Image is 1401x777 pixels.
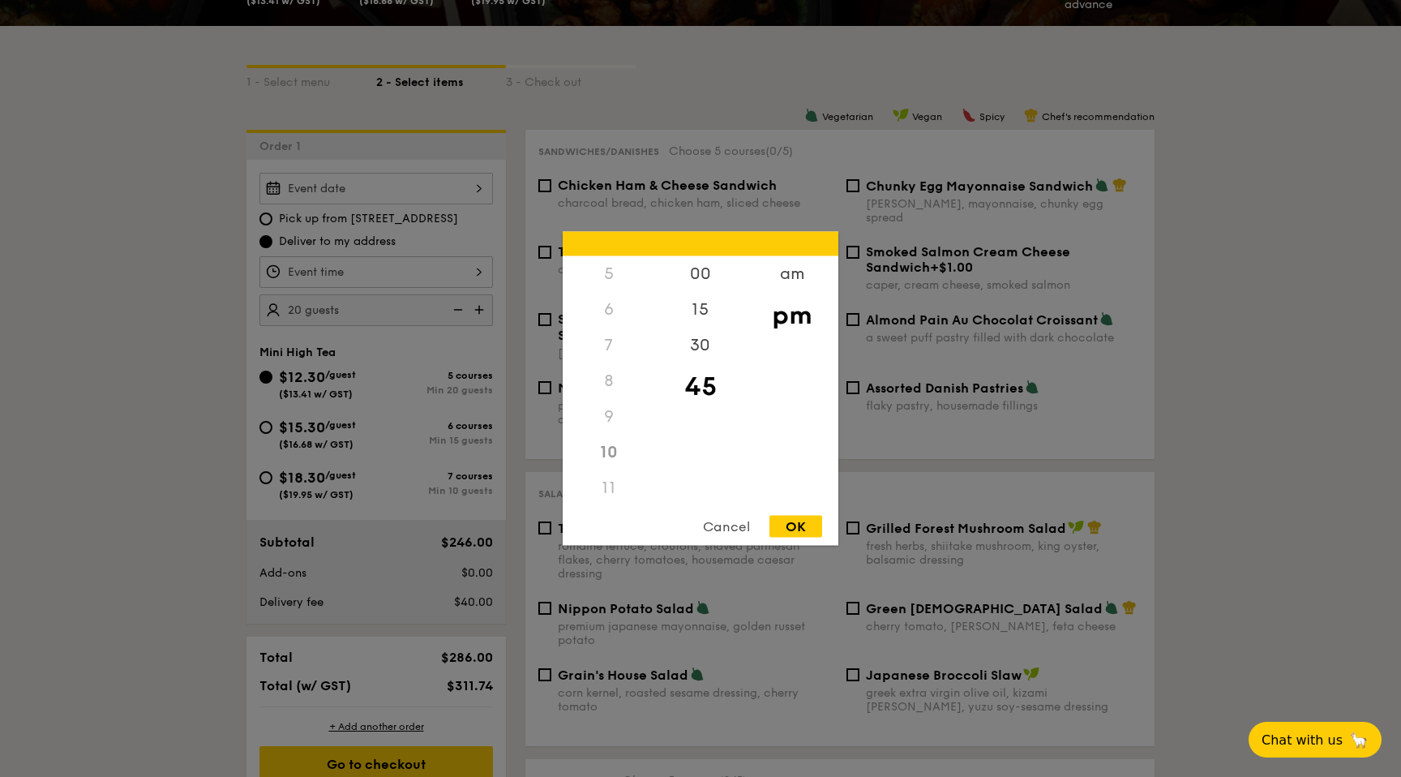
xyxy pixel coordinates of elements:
[563,470,654,506] div: 11
[1262,732,1343,748] span: Chat with us
[563,328,654,363] div: 7
[1349,731,1369,749] span: 🦙
[746,292,838,339] div: pm
[654,328,746,363] div: 30
[563,363,654,399] div: 8
[563,399,654,435] div: 9
[563,435,654,470] div: 10
[563,256,654,292] div: 5
[746,256,838,292] div: am
[769,516,822,538] div: OK
[654,292,746,328] div: 15
[654,363,746,410] div: 45
[687,516,766,538] div: Cancel
[563,292,654,328] div: 6
[654,256,746,292] div: 00
[1249,722,1382,758] button: Chat with us🦙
